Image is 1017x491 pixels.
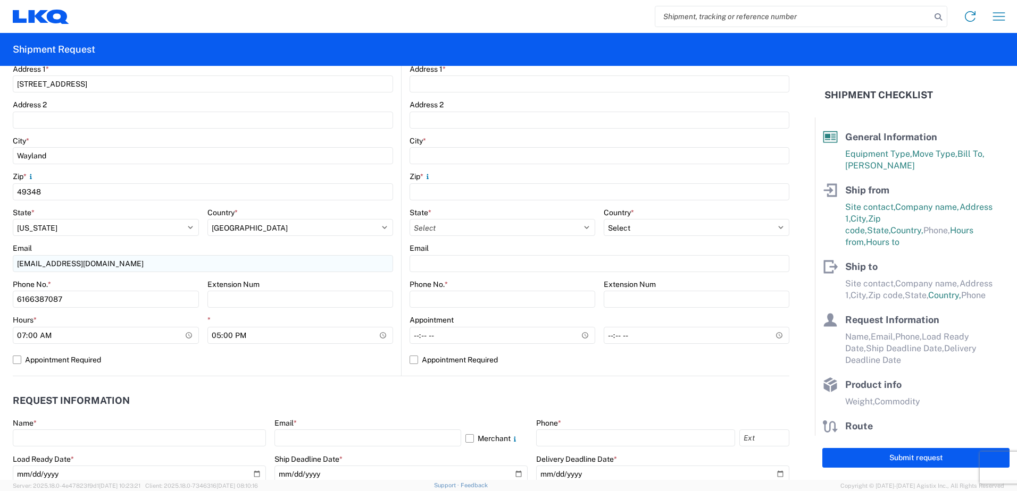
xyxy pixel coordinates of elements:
h2: Shipment Request [13,43,95,56]
button: Submit request [822,448,1010,468]
label: Appointment Required [410,351,789,368]
label: Address 2 [410,100,444,109]
span: Client: 2025.18.0-7346316 [145,482,258,489]
span: Commodity [874,396,920,407]
span: Phone, [895,332,922,342]
label: Appointment [410,315,454,325]
span: Phone, [923,225,950,235]
label: Extension Num [207,280,260,289]
label: Ship Deadline Date [274,454,343,464]
span: Copyright © [DATE]-[DATE] Agistix Inc., All Rights Reserved [840,481,1004,490]
span: City, [851,290,868,300]
span: Route [845,420,873,431]
label: Phone [536,418,561,428]
span: Equipment Type, [845,149,912,159]
span: Phone [961,290,986,300]
label: State [13,208,35,217]
span: Weight, [845,396,874,407]
h2: Shipment Checklist [824,89,933,101]
label: Country [207,208,238,217]
span: Ship to [845,261,878,272]
span: Ship Deadline Date, [866,343,944,353]
span: [DATE] 08:10:16 [216,482,258,489]
label: Email [410,243,429,253]
label: Extension Num [604,280,656,289]
span: City, [851,214,868,224]
label: Address 2 [13,100,47,109]
span: [DATE] 10:23:21 [99,482,140,489]
label: Delivery Deadline Date [536,454,617,464]
label: Hours [13,315,37,325]
input: Ext [739,429,789,446]
span: Product info [845,379,902,390]
label: Email [13,243,32,253]
label: Name [13,418,37,428]
label: State [410,208,431,217]
span: Zip code, [868,290,905,300]
label: City [410,136,426,146]
label: Phone No. [410,280,448,289]
label: Merchant [465,429,528,446]
span: Country, [890,225,923,235]
label: Address 1 [410,64,446,74]
input: Shipment, tracking or reference number [655,6,931,27]
span: State, [867,225,890,235]
span: Name, [845,332,871,342]
label: Country [604,208,634,217]
label: City [13,136,29,146]
span: Site contact, [845,202,895,212]
span: [PERSON_NAME] [845,160,915,171]
label: Phone No. [13,280,51,289]
span: Bill To, [957,149,985,159]
span: Hours to [866,237,899,247]
span: Request Information [845,314,939,325]
label: Zip [13,172,35,181]
span: Ship from [845,184,889,196]
span: Site contact, [845,278,895,289]
h2: Request Information [13,395,130,406]
span: Company name, [895,278,960,289]
label: Zip [410,172,432,181]
span: Country, [928,290,961,300]
span: Company name, [895,202,960,212]
label: Appointment Required [13,351,393,368]
span: Server: 2025.18.0-4e47823f9d1 [13,482,140,489]
a: Feedback [461,482,488,488]
label: Address 1 [13,64,49,74]
label: Load Ready Date [13,454,74,464]
a: Support [434,482,461,488]
span: General Information [845,131,937,142]
span: State, [905,290,928,300]
span: Email, [871,332,895,342]
label: Email [274,418,297,428]
span: Move Type, [912,149,957,159]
